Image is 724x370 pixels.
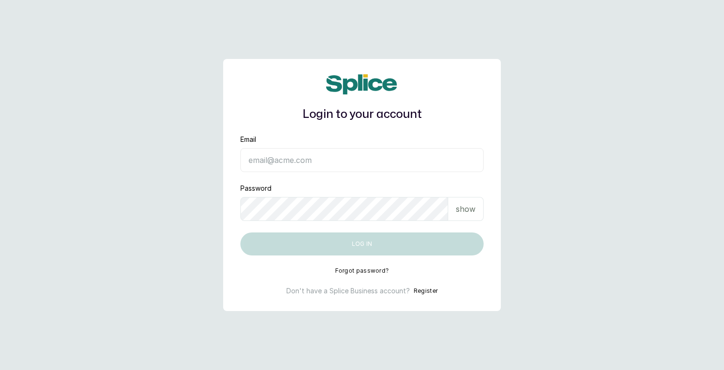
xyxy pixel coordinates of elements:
[414,286,438,296] button: Register
[456,203,475,215] p: show
[240,184,271,193] label: Password
[240,148,484,172] input: email@acme.com
[335,267,389,275] button: Forgot password?
[240,135,256,144] label: Email
[286,286,410,296] p: Don't have a Splice Business account?
[240,232,484,255] button: Log in
[240,106,484,123] h1: Login to your account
